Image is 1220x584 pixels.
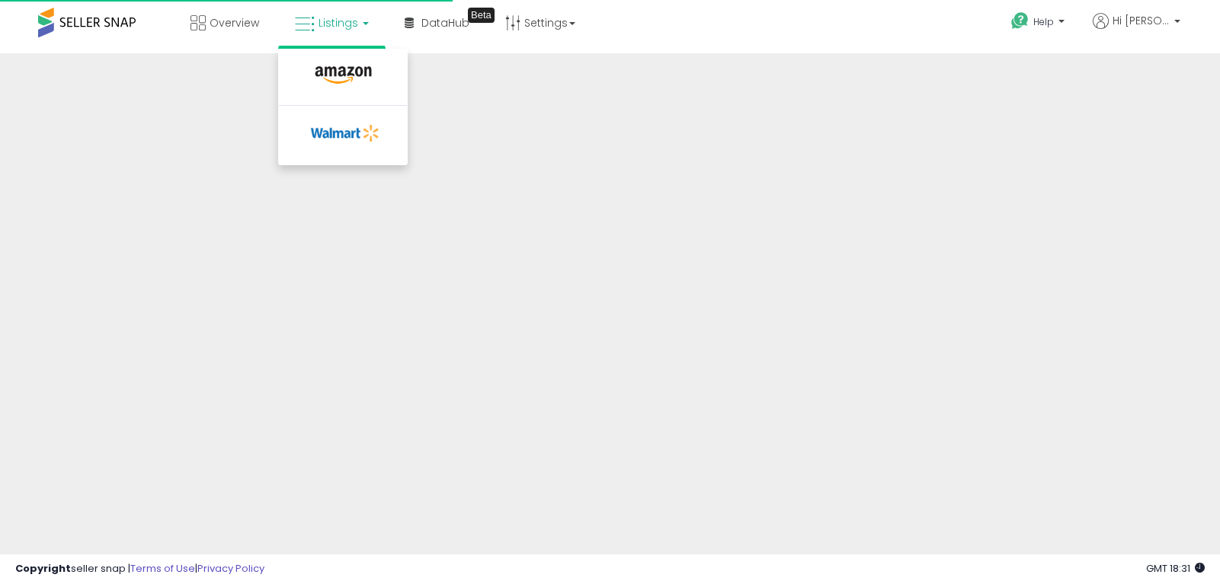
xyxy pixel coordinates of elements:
[210,15,259,30] span: Overview
[1113,13,1170,28] span: Hi [PERSON_NAME]
[1033,15,1054,28] span: Help
[1093,13,1180,47] a: Hi [PERSON_NAME]
[421,15,469,30] span: DataHub
[319,15,358,30] span: Listings
[130,561,195,576] a: Terms of Use
[468,8,495,23] div: Tooltip anchor
[1146,561,1205,576] span: 2025-10-9 18:31 GMT
[1010,11,1029,30] i: Get Help
[197,561,264,576] a: Privacy Policy
[15,561,71,576] strong: Copyright
[15,562,264,576] div: seller snap | |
